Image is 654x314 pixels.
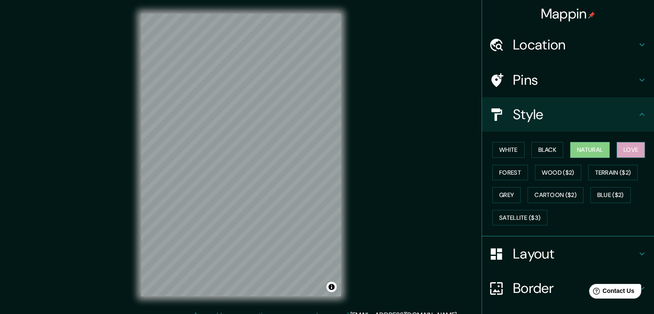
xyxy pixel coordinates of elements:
button: Wood ($2) [535,165,581,181]
h4: Location [513,36,637,53]
div: Border [482,271,654,305]
button: Blue ($2) [590,187,631,203]
img: pin-icon.png [588,12,595,18]
h4: Border [513,280,637,297]
button: Toggle attribution [326,282,337,292]
div: Layout [482,237,654,271]
button: Terrain ($2) [588,165,638,181]
h4: Pins [513,71,637,89]
button: Black [531,142,564,158]
iframe: Help widget launcher [577,280,645,305]
button: Natural [570,142,610,158]
button: Grey [492,187,521,203]
h4: Layout [513,245,637,262]
div: Pins [482,63,654,97]
h4: Style [513,106,637,123]
canvas: Map [141,14,341,296]
button: Love [617,142,645,158]
button: Satellite ($3) [492,210,547,226]
button: Cartoon ($2) [528,187,583,203]
div: Style [482,97,654,132]
button: White [492,142,525,158]
h4: Mappin [541,5,596,22]
div: Location [482,28,654,62]
button: Forest [492,165,528,181]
